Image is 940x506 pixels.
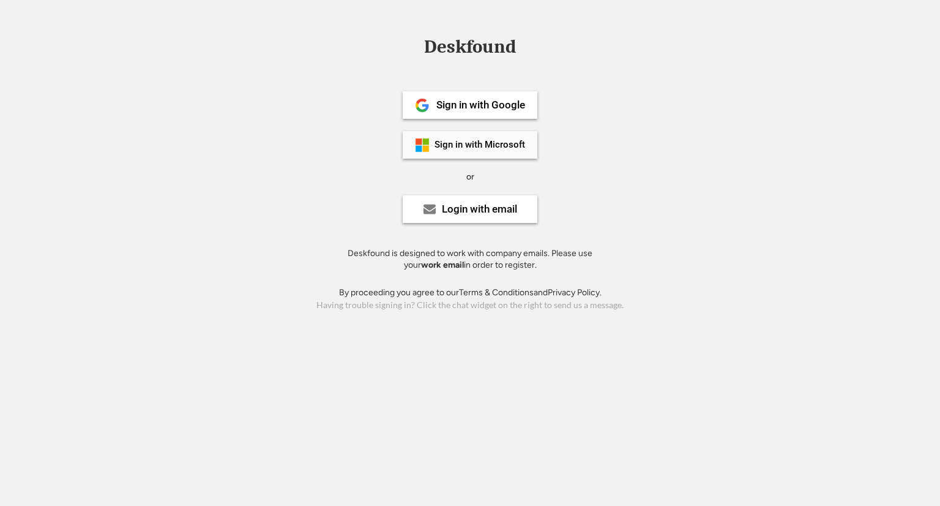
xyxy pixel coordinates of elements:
a: Terms & Conditions [459,287,534,298]
div: Sign in with Google [436,100,525,110]
div: Sign in with Microsoft [435,140,525,149]
strong: work email [421,260,464,270]
div: Deskfound [418,37,522,56]
div: By proceeding you agree to our and [339,287,602,299]
img: ms-symbollockup_mssymbol_19.png [415,138,430,153]
div: Login with email [442,204,517,214]
img: 1024px-Google__G__Logo.svg.png [415,98,430,113]
div: Deskfound is designed to work with company emails. Please use your in order to register. [332,247,608,271]
div: or [466,171,474,183]
a: Privacy Policy. [548,287,602,298]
